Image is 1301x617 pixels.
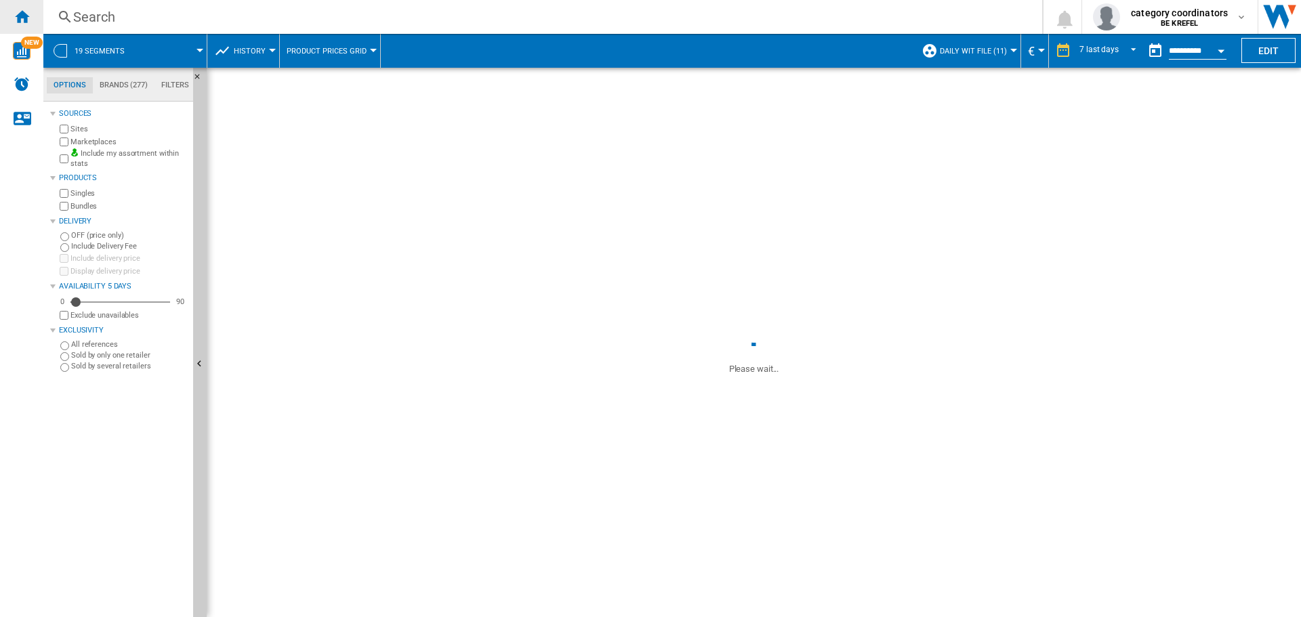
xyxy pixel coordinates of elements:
[1142,37,1169,64] button: md-calendar
[214,34,272,68] div: History
[59,108,188,119] div: Sources
[154,77,196,93] md-tab-item: Filters
[71,350,188,360] label: Sold by only one retailer
[234,34,272,68] button: History
[60,202,68,211] input: Bundles
[70,253,188,263] label: Include delivery price
[1028,44,1035,58] span: €
[60,267,68,276] input: Display delivery price
[70,137,188,147] label: Marketplaces
[287,34,373,68] button: Product prices grid
[60,243,69,252] input: Include Delivery Fee
[1079,45,1119,54] div: 7 last days
[70,124,188,134] label: Sites
[70,188,188,198] label: Singles
[60,137,68,146] input: Marketplaces
[60,189,68,198] input: Singles
[75,34,138,68] button: 19 segments
[70,201,188,211] label: Bundles
[1093,3,1120,30] img: profile.jpg
[60,352,69,361] input: Sold by only one retailer
[71,339,188,349] label: All references
[60,125,68,133] input: Sites
[234,47,266,56] span: History
[729,364,779,374] ng-transclude: Please wait...
[1209,37,1233,61] button: Open calendar
[60,311,68,320] input: Display delivery price
[173,297,188,307] div: 90
[70,148,188,169] label: Include my assortment within stats
[1021,34,1049,68] md-menu: Currency
[940,47,1007,56] span: Daily WIT File (11)
[14,76,30,92] img: alerts-logo.svg
[70,266,188,276] label: Display delivery price
[287,47,367,56] span: Product prices grid
[59,281,188,292] div: Availability 5 Days
[59,173,188,184] div: Products
[70,310,188,320] label: Exclude unavailables
[60,363,69,372] input: Sold by several retailers
[60,150,68,167] input: Include my assortment within stats
[59,325,188,336] div: Exclusivity
[1028,34,1041,68] button: €
[60,232,69,241] input: OFF (price only)
[1078,40,1142,62] md-select: REPORTS.WIZARD.STEPS.REPORT.STEPS.REPORT_OPTIONS.PERIOD: 7 last days
[71,241,188,251] label: Include Delivery Fee
[1241,38,1296,63] button: Edit
[940,34,1014,68] button: Daily WIT File (11)
[21,37,43,49] span: NEW
[13,42,30,60] img: wise-card.svg
[1161,19,1198,28] b: BE KREFEL
[47,77,93,93] md-tab-item: Options
[60,341,69,350] input: All references
[70,148,79,156] img: mysite-bg-18x18.png
[70,295,170,309] md-slider: Availability
[1131,6,1228,20] span: category coordinators
[71,230,188,240] label: OFF (price only)
[93,77,154,93] md-tab-item: Brands (277)
[75,47,125,56] span: 19 segments
[59,216,188,227] div: Delivery
[50,34,200,68] div: 19 segments
[922,34,1014,68] div: Daily WIT File (11)
[193,68,209,92] button: Hide
[71,361,188,371] label: Sold by several retailers
[57,297,68,307] div: 0
[73,7,1007,26] div: Search
[60,254,68,263] input: Include delivery price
